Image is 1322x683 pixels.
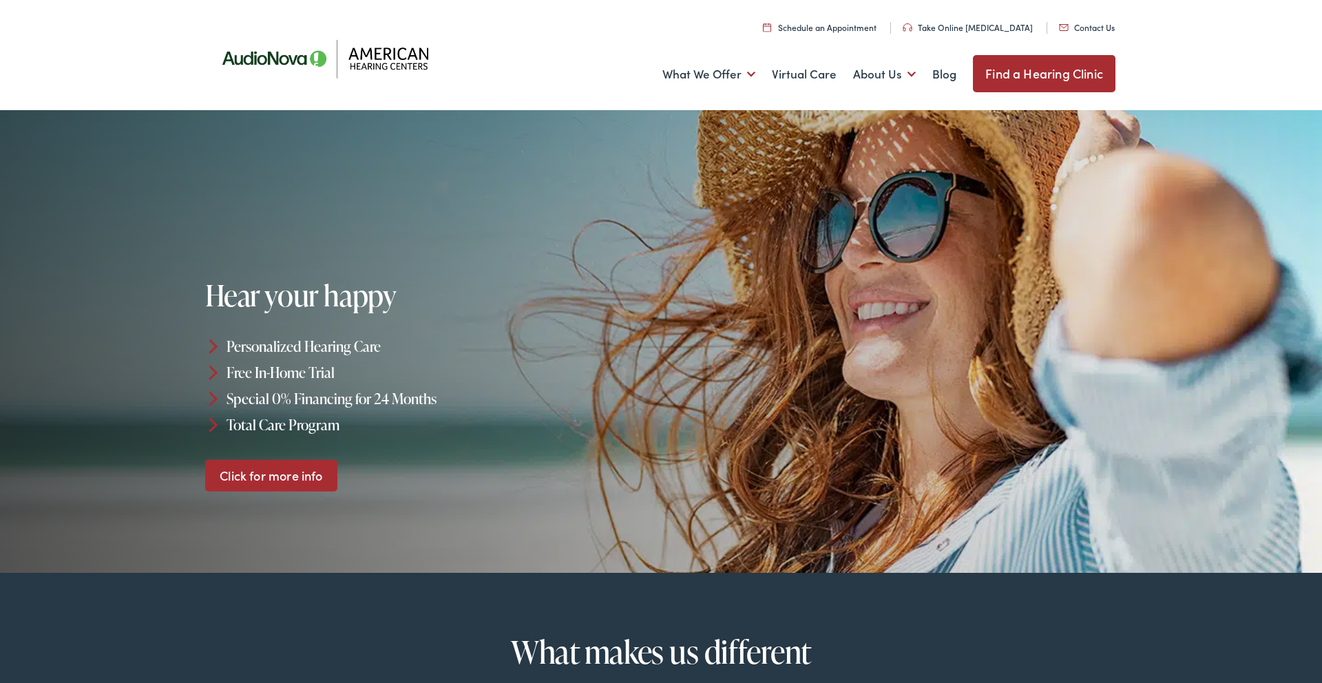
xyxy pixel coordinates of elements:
li: Personalized Hearing Care [205,333,668,359]
a: Blog [932,49,956,100]
a: Contact Us [1059,21,1115,33]
h1: Hear your happy [205,280,624,311]
a: Click for more info [205,459,338,492]
a: Schedule an Appointment [763,21,877,33]
a: About Us [853,49,916,100]
a: Virtual Care [772,49,837,100]
img: utility icon [903,23,912,32]
li: Special 0% Financing for 24 Months [205,386,668,412]
a: What We Offer [662,49,755,100]
li: Total Care Program [205,411,668,437]
h2: What makes us different [241,635,1081,669]
li: Free In-Home Trial [205,359,668,386]
img: utility icon [1059,24,1069,31]
a: Find a Hearing Clinic [973,55,1115,92]
a: Take Online [MEDICAL_DATA] [903,21,1033,33]
img: utility icon [763,23,771,32]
